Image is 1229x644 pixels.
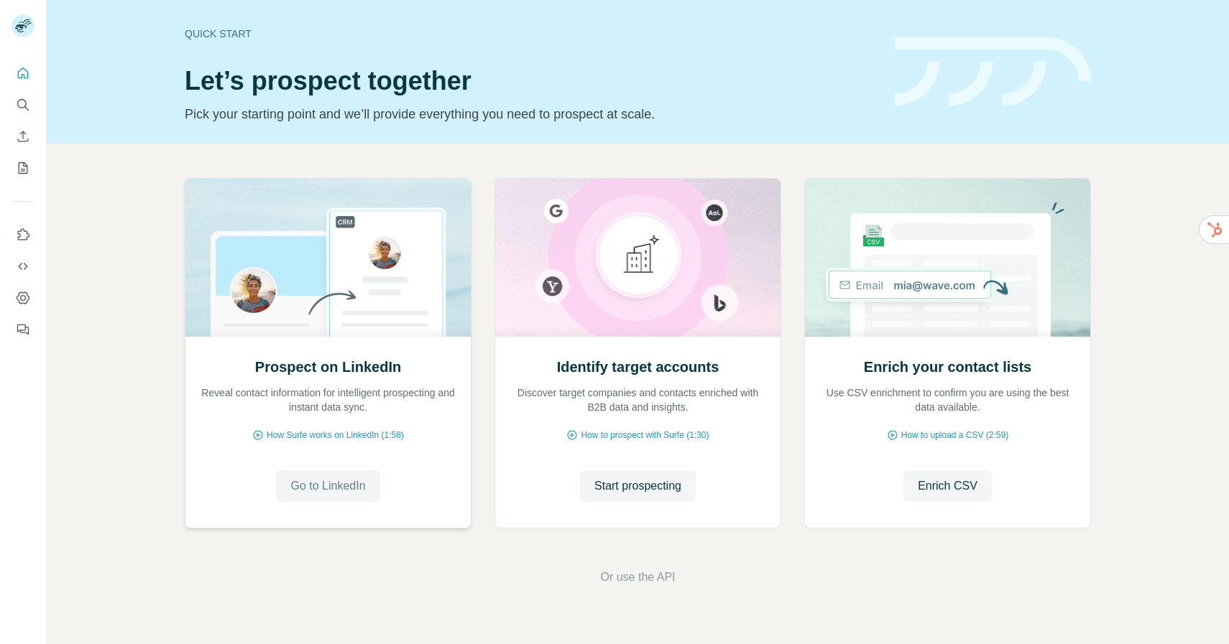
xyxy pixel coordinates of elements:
[185,67,878,95] h1: Let’s prospect together
[11,155,34,181] button: My lists
[901,429,1008,442] span: How to upload a CSV (2:59)
[494,179,781,337] img: Identify target accounts
[557,357,719,377] h2: Identify target accounts
[200,386,456,414] p: Reveal contact information for intelligent prospecting and instant data sync.
[185,179,471,337] img: Prospect on LinkedIn
[580,470,696,502] button: Start prospecting
[11,285,34,311] button: Dashboard
[290,477,365,495] span: Go to LinkedIn
[11,123,34,149] button: Enrich CSV
[11,60,34,86] button: Quick start
[510,386,766,414] p: Discover target companies and contacts enriched with B2B data and insights.
[11,317,34,342] button: Feedback
[11,253,34,279] button: Use Surfe API
[255,357,401,377] h2: Prospect on LinkedIn
[11,222,34,248] button: Use Surfe on LinkedIn
[185,104,878,124] p: Pick your starting point and we’ll provide everything you need to prospect at scale.
[903,470,992,502] button: Enrich CSV
[594,477,681,495] span: Start prospecting
[267,429,404,442] span: How Surfe works on LinkedIn (1:58)
[600,569,675,586] button: Or use the API
[581,429,709,442] span: How to prospect with Surfe (1:30)
[11,92,34,118] button: Search
[804,179,1091,337] img: Enrich your contact lists
[864,357,1031,377] h2: Enrich your contact lists
[819,386,1076,414] p: Use CSV enrichment to confirm you are using the best data available.
[918,477,977,495] span: Enrich CSV
[895,37,1091,107] img: banner
[185,27,878,41] div: Quick start
[276,470,379,502] button: Go to LinkedIn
